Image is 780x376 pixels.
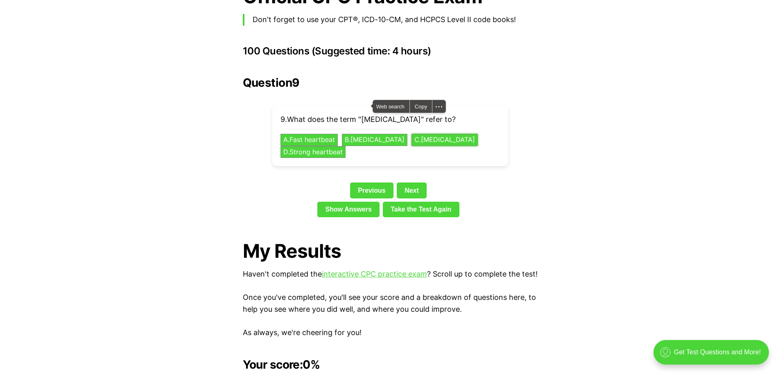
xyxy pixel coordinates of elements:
[322,270,427,278] a: interactive CPC practice exam
[243,292,538,315] p: Once you've completed, you'll see your score and a breakdown of questions here, to help you see w...
[280,114,500,126] p: 9 . What does the term "[MEDICAL_DATA]" refer to?
[280,134,338,146] button: A.Fast heartbeat
[243,268,538,280] p: Haven't completed the ? Scroll up to complete the test!
[243,240,538,262] h1: My Results
[397,182,427,198] a: Next
[243,76,538,89] h2: Question 9
[243,327,538,339] p: As always, we're cheering for you!
[303,358,320,371] b: 0 %
[243,14,538,26] blockquote: Don't forget to use your CPT®, ICD-10-CM, and HCPCS Level II code books!
[383,202,459,217] a: Take the Test Again
[342,134,407,146] button: B.[MEDICAL_DATA]
[350,182,393,198] a: Previous
[411,134,478,146] button: C.[MEDICAL_DATA]
[373,100,409,113] span: Web search
[647,336,780,376] iframe: portal-trigger
[410,100,432,113] div: Copy
[243,45,538,57] h3: 100 Questions (Suggested time: 4 hours)
[317,202,380,217] a: Show Answers
[280,146,346,158] button: D.Strong heartbeat
[243,358,538,371] h2: Your score:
